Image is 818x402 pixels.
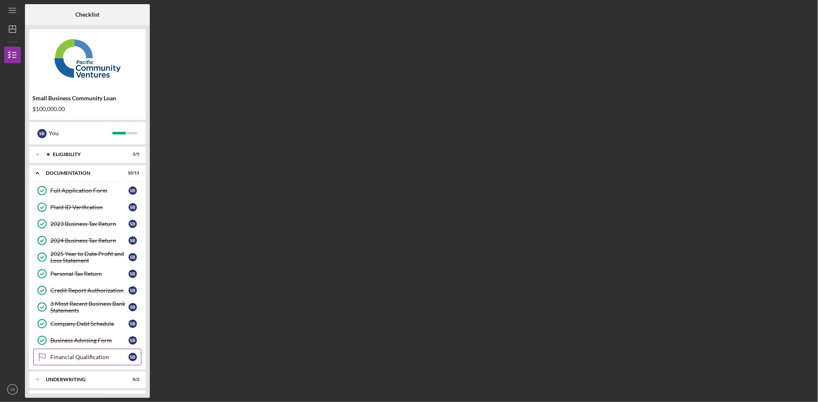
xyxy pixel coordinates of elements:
div: 3 Most Recent Business Bank Statements [50,300,129,314]
a: Business Advising FormSB [33,332,141,349]
a: Credit Report AuthorizationSB [33,282,141,299]
div: You [49,126,112,140]
div: S B [129,286,137,295]
div: S B [129,203,137,211]
div: S B [129,353,137,361]
a: 3 Most Recent Business Bank StatementsSB [33,299,141,315]
a: 2025 Year to Date Profit and Loss StatementSB [33,249,141,266]
div: S B [129,303,137,311]
div: 2024 Business Tax Return [50,237,129,244]
div: Small Business Community Loan [32,95,142,102]
div: Full Application Form [50,187,129,194]
div: S B [129,220,137,228]
div: 2025 Year to Date Profit and Loss Statement [50,251,129,264]
div: 0 / 2 [124,377,139,382]
div: Plaid ID Verification [50,204,129,211]
div: S B [129,270,137,278]
div: S B [129,186,137,195]
a: 2023 Business Tax ReturnSB [33,216,141,232]
b: Checklist [75,11,99,18]
button: SB [4,381,21,398]
a: Financial QualificationSB [33,349,141,365]
div: 10 / 11 [124,171,139,176]
a: Personal Tax ReturnSB [33,266,141,282]
img: Product logo [29,33,146,83]
div: Documentation [46,171,119,176]
div: Eligibility [53,152,119,157]
a: Plaid ID VerificationSB [33,199,141,216]
div: Financial Qualification [50,354,129,360]
div: S B [129,336,137,345]
text: SB [10,387,15,392]
div: Business Advising Form [50,337,129,344]
div: 2023 Business Tax Return [50,221,129,227]
div: $100,000.00 [32,106,142,112]
div: S B [129,236,137,245]
div: 5 / 5 [124,152,139,157]
a: 2024 Business Tax ReturnSB [33,232,141,249]
a: Company Debt ScheduleSB [33,315,141,332]
div: Company Debt Schedule [50,320,129,327]
div: S B [129,253,137,261]
div: S B [129,320,137,328]
div: S B [37,129,47,138]
div: Personal Tax Return [50,270,129,277]
a: Full Application FormSB [33,182,141,199]
div: Underwriting [46,377,119,382]
div: Credit Report Authorization [50,287,129,294]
